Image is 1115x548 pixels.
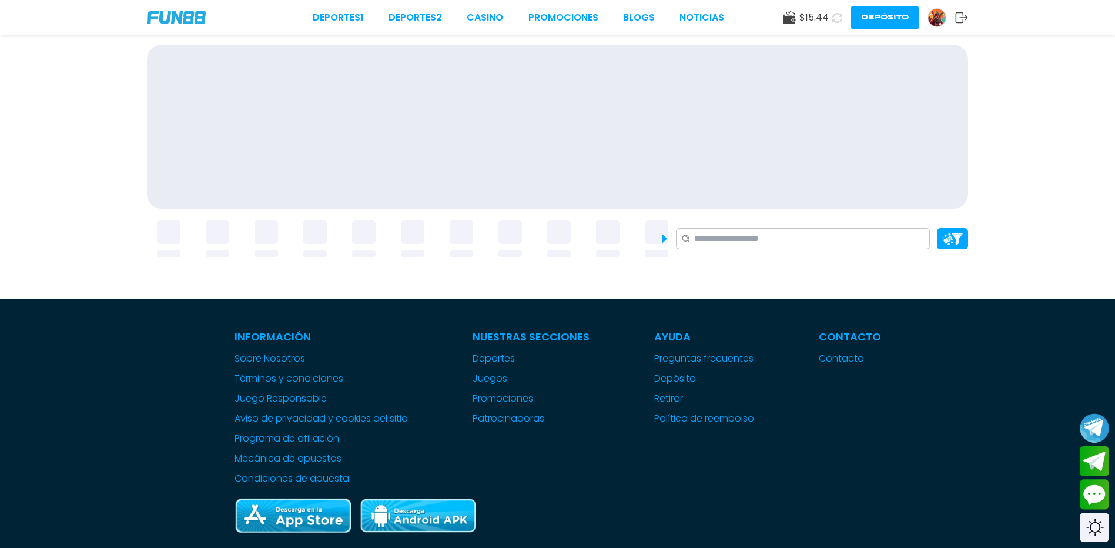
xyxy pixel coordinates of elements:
a: CASINO [467,11,503,25]
button: Join telegram [1080,446,1109,477]
span: $ 15.44 [799,11,829,25]
a: NOTICIAS [679,11,724,25]
a: Política de reembolso [654,412,754,426]
img: Company Logo [147,11,206,24]
div: Switch theme [1080,513,1109,542]
a: Patrocinadoras [473,412,590,426]
a: Avatar [928,8,955,27]
button: Depósito [851,6,919,29]
button: Contact customer service [1080,479,1109,510]
a: Deportes1 [313,11,364,25]
a: BLOGS [623,11,655,25]
a: Promociones [528,11,598,25]
a: Sobre Nosotros [235,352,408,366]
img: Avatar [928,9,946,26]
a: Preguntas frecuentes [654,352,754,366]
a: Deportes2 [389,11,442,25]
a: Aviso de privacidad y cookies del sitio [235,412,408,426]
img: App Store [235,497,352,534]
a: Términos y condiciones [235,372,408,386]
a: Promociones [473,392,590,406]
a: Contacto [819,352,881,366]
img: Platform Filter [942,233,963,245]
a: Condiciones de apuesta [235,472,408,486]
a: Juego Responsable [235,392,408,406]
p: Nuestras Secciones [473,329,590,345]
button: Join telegram channel [1080,413,1109,443]
a: Deportes [473,352,590,366]
p: Información [235,329,408,345]
a: Mecánica de apuestas [235,452,408,466]
img: Play Store [359,497,477,534]
a: Depósito [654,372,754,386]
p: Contacto [819,329,881,345]
a: Programa de afiliación [235,432,408,446]
button: Juegos [473,372,507,386]
a: Retirar [654,392,754,406]
p: Ayuda [654,329,754,345]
